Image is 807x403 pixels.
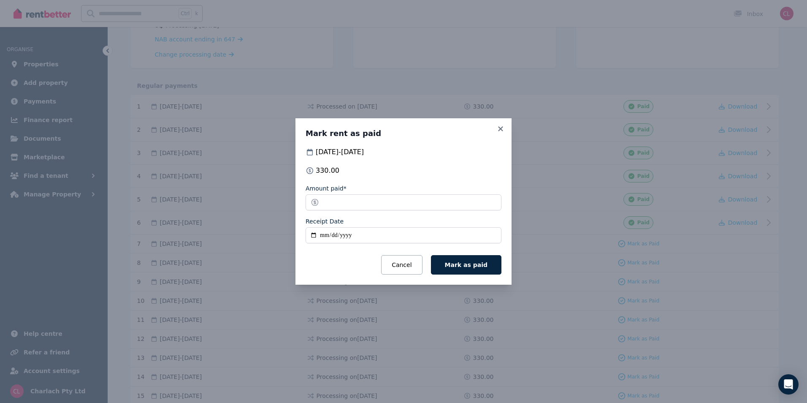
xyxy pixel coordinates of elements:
[445,261,487,268] span: Mark as paid
[306,128,501,139] h3: Mark rent as paid
[306,184,347,193] label: Amount paid*
[306,217,344,226] label: Receipt Date
[778,374,799,395] div: Open Intercom Messenger
[316,166,339,176] span: 330.00
[431,255,501,275] button: Mark as paid
[381,255,422,275] button: Cancel
[316,147,364,157] span: [DATE] - [DATE]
